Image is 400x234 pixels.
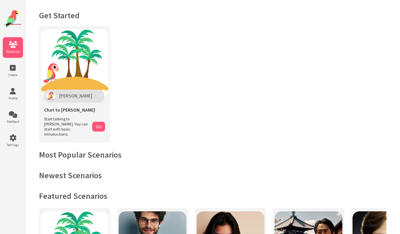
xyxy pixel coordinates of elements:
img: Chat with Polly [41,29,108,97]
h2: Featured Scenarios [39,191,386,201]
span: Scenarios [3,49,23,54]
h2: Most Popular Scenarios [39,149,386,160]
span: Settings [3,143,23,147]
img: Website Logo [4,10,21,27]
span: Profile [3,96,23,100]
h2: Newest Scenarios [39,170,386,181]
span: Chat to [PERSON_NAME] [44,107,95,113]
span: [PERSON_NAME] [59,93,92,99]
span: Start talking to [PERSON_NAME]. You can start with basic introductions. [44,116,89,137]
button: Go [92,122,105,132]
img: Polly [46,91,56,100]
h1: Get Started [39,10,386,21]
span: Feedback [3,119,23,124]
span: Create [3,73,23,77]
